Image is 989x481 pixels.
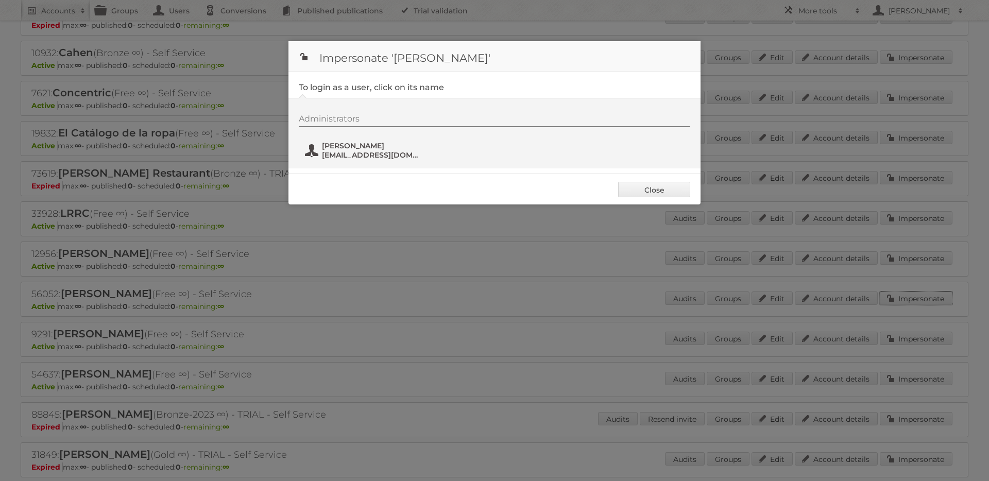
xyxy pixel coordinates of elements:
button: [PERSON_NAME] [EMAIL_ADDRESS][DOMAIN_NAME] [304,140,425,161]
span: [EMAIL_ADDRESS][DOMAIN_NAME] [322,150,422,160]
a: Close [618,182,690,197]
div: Administrators [299,114,690,127]
legend: To login as a user, click on its name [299,82,444,92]
h1: Impersonate '[PERSON_NAME]' [288,41,701,72]
span: [PERSON_NAME] [322,141,422,150]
